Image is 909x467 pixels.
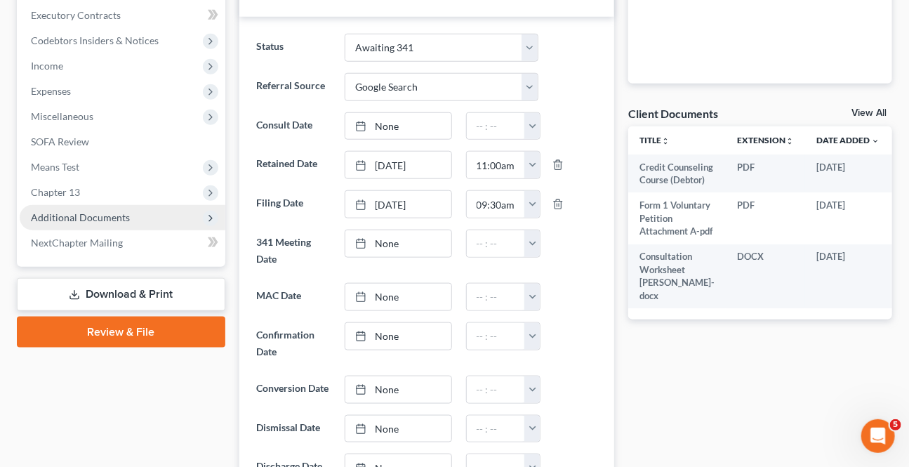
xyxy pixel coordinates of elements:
span: Codebtors Insiders & Notices [31,34,159,46]
label: Status [249,34,338,62]
span: Additional Documents [31,211,130,223]
label: 341 Meeting Date [249,230,338,272]
a: None [345,323,451,350]
label: Confirmation Date [249,322,338,364]
a: Executory Contracts [20,3,225,28]
a: None [345,376,451,403]
a: [DATE] [345,152,451,178]
a: None [345,230,451,257]
i: unfold_more [785,137,794,145]
a: NextChapter Mailing [20,230,225,256]
span: NextChapter Mailing [31,237,123,249]
span: Miscellaneous [31,110,93,122]
input: -- : -- [467,376,526,403]
a: Download & Print [17,278,225,311]
a: None [345,284,451,310]
span: 5 [890,419,901,430]
input: -- : -- [467,416,526,442]
td: Form 1 Voluntary Petition Attachment A-pdf [628,192,726,244]
i: unfold_more [661,137,670,145]
a: SOFA Review [20,129,225,154]
a: Extensionunfold_more [737,135,794,145]
input: -- : -- [467,191,526,218]
span: Chapter 13 [31,186,80,198]
td: [DATE] [805,244,891,309]
td: Credit Counseling Course (Debtor) [628,154,726,193]
a: Review & File [17,317,225,348]
i: expand_more [871,137,880,145]
iframe: Intercom live chat [861,419,895,453]
td: [DATE] [805,154,891,193]
label: Conversion Date [249,376,338,404]
input: -- : -- [467,230,526,257]
td: [DATE] [805,192,891,244]
a: Date Added expand_more [816,135,880,145]
a: View All [851,108,887,118]
span: Expenses [31,85,71,97]
span: Income [31,60,63,72]
label: MAC Date [249,283,338,311]
td: PDF [726,192,805,244]
label: Consult Date [249,112,338,140]
td: DOCX [726,244,805,309]
a: None [345,113,451,140]
td: PDF [726,154,805,193]
a: None [345,416,451,442]
label: Referral Source [249,73,338,101]
input: -- : -- [467,284,526,310]
input: -- : -- [467,152,526,178]
span: Means Test [31,161,79,173]
div: Client Documents [628,106,718,121]
span: SOFA Review [31,136,89,147]
a: [DATE] [345,191,451,218]
td: Consultation Worksheet [PERSON_NAME]-docx [628,244,726,309]
span: Executory Contracts [31,9,121,21]
a: Titleunfold_more [639,135,670,145]
label: Filing Date [249,190,338,218]
label: Dismissal Date [249,415,338,443]
input: -- : -- [467,323,526,350]
label: Retained Date [249,151,338,179]
input: -- : -- [467,113,526,140]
